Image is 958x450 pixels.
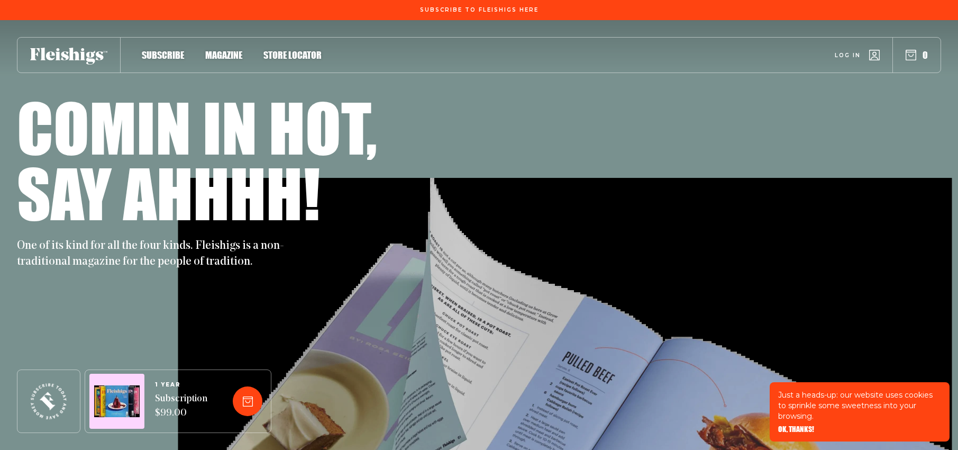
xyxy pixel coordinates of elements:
span: Subscribe To Fleishigs Here [420,7,539,13]
span: Subscription $99.00 [155,392,207,421]
span: Magazine [205,49,242,61]
p: One of its kind for all the four kinds. Fleishigs is a non-traditional magazine for the people of... [17,238,292,270]
a: Magazine [205,48,242,62]
a: 1 YEARSubscription $99.00 [155,382,207,421]
a: Store locator [263,48,322,62]
span: 1 YEAR [155,382,207,388]
button: OK, THANKS! [778,426,814,433]
h1: Say ahhhh! [17,160,320,226]
a: Subscribe [142,48,184,62]
img: Magazines image [94,385,140,418]
p: Just a heads-up: our website uses cookies to sprinkle some sweetness into your browsing. [778,390,941,421]
span: Store locator [263,49,322,61]
a: Subscribe To Fleishigs Here [418,7,541,12]
h1: Comin in hot, [17,94,377,160]
span: Log in [835,51,861,59]
a: Log in [835,50,880,60]
span: Subscribe [142,49,184,61]
button: 0 [906,49,928,61]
